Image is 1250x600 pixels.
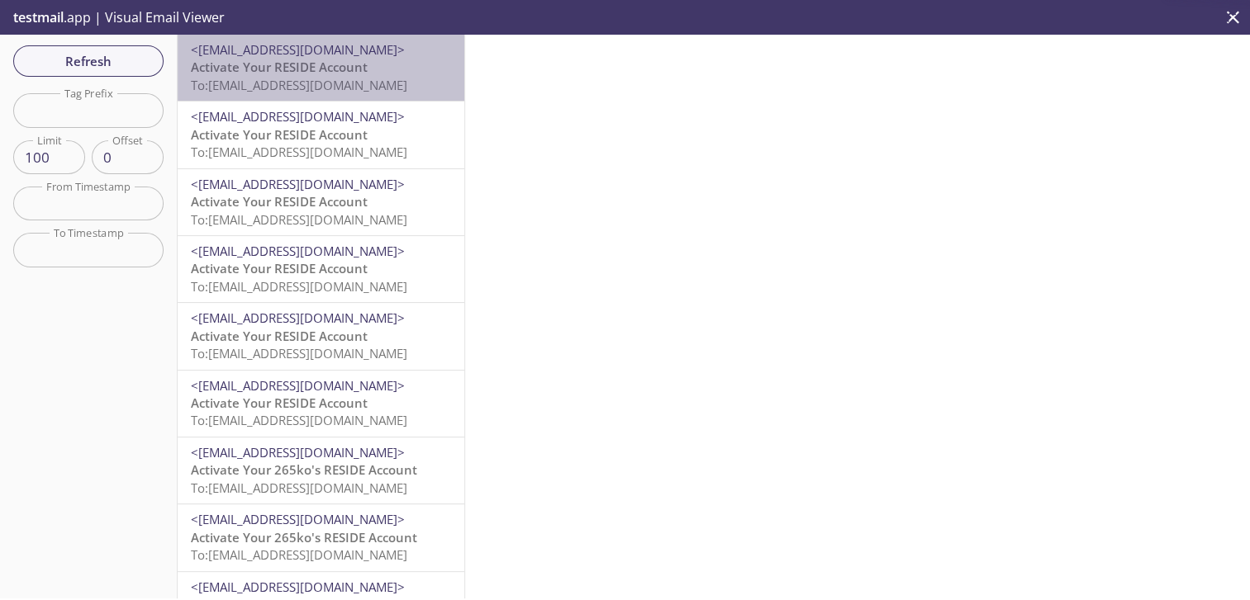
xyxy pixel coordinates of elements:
[178,236,464,302] div: <[EMAIL_ADDRESS][DOMAIN_NAME]>Activate Your RESIDE AccountTo:[EMAIL_ADDRESS][DOMAIN_NAME]
[191,278,407,295] span: To: [EMAIL_ADDRESS][DOMAIN_NAME]
[191,77,407,93] span: To: [EMAIL_ADDRESS][DOMAIN_NAME]
[191,211,407,228] span: To: [EMAIL_ADDRESS][DOMAIN_NAME]
[178,371,464,437] div: <[EMAIL_ADDRESS][DOMAIN_NAME]>Activate Your RESIDE AccountTo:[EMAIL_ADDRESS][DOMAIN_NAME]
[191,579,405,595] span: <[EMAIL_ADDRESS][DOMAIN_NAME]>
[191,126,368,143] span: Activate Your RESIDE Account
[191,394,368,411] span: Activate Your RESIDE Account
[178,437,464,503] div: <[EMAIL_ADDRESS][DOMAIN_NAME]>Activate Your 265ko's RESIDE AccountTo:[EMAIL_ADDRESS][DOMAIN_NAME]
[191,546,407,563] span: To: [EMAIL_ADDRESS][DOMAIN_NAME]
[13,45,164,77] button: Refresh
[191,59,368,75] span: Activate Your RESIDE Account
[191,480,407,496] span: To: [EMAIL_ADDRESS][DOMAIN_NAME]
[191,412,407,428] span: To: [EMAIL_ADDRESS][DOMAIN_NAME]
[191,309,405,326] span: <[EMAIL_ADDRESS][DOMAIN_NAME]>
[191,529,417,546] span: Activate Your 265ko's RESIDE Account
[191,260,368,276] span: Activate Your RESIDE Account
[191,511,405,527] span: <[EMAIL_ADDRESS][DOMAIN_NAME]>
[178,169,464,235] div: <[EMAIL_ADDRESS][DOMAIN_NAME]>Activate Your RESIDE AccountTo:[EMAIL_ADDRESS][DOMAIN_NAME]
[191,328,368,344] span: Activate Your RESIDE Account
[26,50,150,72] span: Refresh
[191,193,368,210] span: Activate Your RESIDE Account
[191,461,417,478] span: Activate Your 265ko's RESIDE Account
[178,35,464,101] div: <[EMAIL_ADDRESS][DOMAIN_NAME]>Activate Your RESIDE AccountTo:[EMAIL_ADDRESS][DOMAIN_NAME]
[191,243,405,259] span: <[EMAIL_ADDRESS][DOMAIN_NAME]>
[178,303,464,369] div: <[EMAIL_ADDRESS][DOMAIN_NAME]>Activate Your RESIDE AccountTo:[EMAIL_ADDRESS][DOMAIN_NAME]
[191,444,405,461] span: <[EMAIL_ADDRESS][DOMAIN_NAME]>
[178,504,464,570] div: <[EMAIL_ADDRESS][DOMAIN_NAME]>Activate Your 265ko's RESIDE AccountTo:[EMAIL_ADDRESS][DOMAIN_NAME]
[191,345,407,361] span: To: [EMAIL_ADDRESS][DOMAIN_NAME]
[191,144,407,160] span: To: [EMAIL_ADDRESS][DOMAIN_NAME]
[191,377,405,394] span: <[EMAIL_ADDRESS][DOMAIN_NAME]>
[191,41,405,58] span: <[EMAIL_ADDRESS][DOMAIN_NAME]>
[178,102,464,168] div: <[EMAIL_ADDRESS][DOMAIN_NAME]>Activate Your RESIDE AccountTo:[EMAIL_ADDRESS][DOMAIN_NAME]
[191,108,405,125] span: <[EMAIL_ADDRESS][DOMAIN_NAME]>
[191,176,405,192] span: <[EMAIL_ADDRESS][DOMAIN_NAME]>
[13,8,64,26] span: testmail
